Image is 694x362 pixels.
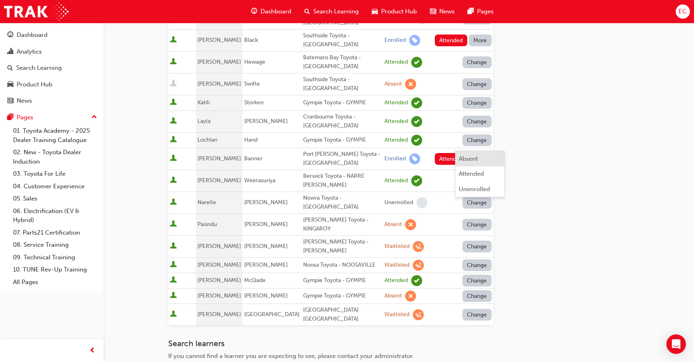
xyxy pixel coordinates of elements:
[477,7,494,16] span: Pages
[17,47,42,56] div: Analytics
[91,112,97,123] span: up-icon
[303,53,381,71] div: Batemans Bay Toyota - [GEOGRAPHIC_DATA]
[384,80,402,88] div: Absent
[89,346,95,356] span: prev-icon
[3,110,100,125] button: Pages
[197,37,241,43] span: [PERSON_NAME]
[435,153,468,165] button: Attended
[303,215,381,234] div: [PERSON_NAME] Toyota - KINGAROY
[409,153,420,164] span: learningRecordVerb_ENROLL-icon
[244,58,265,65] span: Hewage
[10,192,100,205] a: 05. Sales
[303,237,381,256] div: [PERSON_NAME] Toyota - [PERSON_NAME]
[197,118,210,125] span: Layla
[303,150,381,168] div: Port [PERSON_NAME] Toyota - [GEOGRAPHIC_DATA]
[298,3,365,20] a: search-iconSearch Learning
[411,57,422,68] span: learningRecordVerb_ATTEND-icon
[3,28,100,43] a: Dashboard
[469,34,492,46] button: More
[7,32,13,39] span: guage-icon
[459,154,478,164] div: Absent
[7,114,13,121] span: pages-icon
[411,116,422,127] span: learningRecordVerb_ATTEND-icon
[170,177,177,185] span: User is active
[197,99,210,106] span: Kahli
[411,97,422,108] span: learningRecordVerb_ATTEND-icon
[384,155,406,163] div: Enrolled
[384,99,408,107] div: Attended
[313,7,359,16] span: Search Learning
[430,6,436,17] span: news-icon
[384,58,408,66] div: Attended
[7,81,13,88] span: car-icon
[676,4,690,19] button: EC
[170,117,177,125] span: User is active
[244,221,288,228] span: [PERSON_NAME]
[244,277,266,284] span: McQade
[10,226,100,239] a: 07. Parts21 Certification
[244,118,288,125] span: [PERSON_NAME]
[303,98,381,108] div: Gympie Toyota - GYMPIE
[244,292,288,299] span: [PERSON_NAME]
[197,311,241,318] span: [PERSON_NAME]
[303,112,381,131] div: Cranbourne Toyota - [GEOGRAPHIC_DATA]
[384,221,402,228] div: Absent
[384,136,408,144] div: Attended
[405,291,416,302] span: learningRecordVerb_ABSENT-icon
[462,309,492,321] button: Change
[462,241,492,252] button: Change
[197,155,241,162] span: [PERSON_NAME]
[17,80,52,89] div: Product Hub
[411,175,422,186] span: learningRecordVerb_ATTEND-icon
[455,151,504,166] button: Absent
[384,243,410,250] div: Waitlisted
[10,146,100,168] a: 02. New - Toyota Dealer Induction
[7,48,13,56] span: chart-icon
[384,177,408,185] div: Attended
[384,199,413,207] div: Unenrolled
[197,277,241,284] span: [PERSON_NAME]
[244,199,288,206] span: [PERSON_NAME]
[197,243,241,250] span: [PERSON_NAME]
[168,339,493,348] h3: Search learners
[168,352,414,360] span: If you cannot find a learner you are expecting to see, please contact your administrator.
[411,135,422,146] span: learningRecordVerb_ATTEND-icon
[462,259,492,271] button: Change
[384,261,410,269] div: Waitlisted
[462,56,492,68] button: Change
[423,3,461,20] a: news-iconNews
[303,31,381,50] div: Southside Toyota - [GEOGRAPHIC_DATA]
[413,309,424,320] span: learningRecordVerb_WAITLIST-icon
[413,260,424,271] span: learningRecordVerb_WAITLIST-icon
[244,136,258,143] span: Hand
[462,134,492,146] button: Change
[170,198,177,207] span: User is active
[459,169,484,179] div: Attended
[244,37,258,43] span: Black
[170,36,177,44] span: User is active
[170,310,177,319] span: User is active
[384,311,410,319] div: Waitlisted
[3,60,100,75] a: Search Learning
[303,261,381,270] div: Noosa Toyota - NOOSAVILLE
[10,251,100,264] a: 09. Technical Training
[468,6,474,17] span: pages-icon
[3,77,100,92] a: Product Hub
[244,311,299,318] span: [GEOGRAPHIC_DATA]
[170,58,177,66] span: User is active
[10,125,100,146] a: 01. Toyota Academy - 2025 Dealer Training Catalogue
[17,30,48,40] div: Dashboard
[170,242,177,250] span: User is active
[170,220,177,228] span: User is active
[303,75,381,93] div: Southside Toyota - [GEOGRAPHIC_DATA]
[16,63,62,73] div: Search Learning
[197,292,241,299] span: [PERSON_NAME]
[303,136,381,145] div: Gympie Toyota - GYMPIE
[365,3,423,20] a: car-iconProduct Hub
[303,291,381,301] div: Gympie Toyota - GYMPIE
[197,136,217,143] span: Lochlan
[3,44,100,59] a: Analytics
[416,197,427,208] span: learningRecordVerb_NONE-icon
[10,263,100,276] a: 10. TUNE Rev-Up Training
